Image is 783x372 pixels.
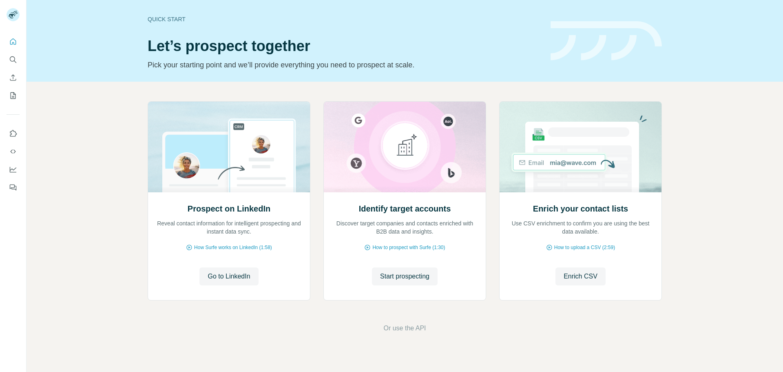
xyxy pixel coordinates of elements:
p: Discover target companies and contacts enriched with B2B data and insights. [332,219,478,236]
button: Search [7,52,20,67]
span: How Surfe works on LinkedIn (1:58) [194,244,272,251]
button: Quick start [7,34,20,49]
img: banner [551,21,662,61]
button: Enrich CSV [555,267,606,285]
button: My lists [7,88,20,103]
span: How to prospect with Surfe (1:30) [372,244,445,251]
p: Pick your starting point and we’ll provide everything you need to prospect at scale. [148,59,541,71]
button: Feedback [7,180,20,195]
p: Reveal contact information for intelligent prospecting and instant data sync. [156,219,302,236]
span: Start prospecting [380,272,429,281]
button: Go to LinkedIn [199,267,258,285]
p: Use CSV enrichment to confirm you are using the best data available. [508,219,653,236]
img: Prospect on LinkedIn [148,102,310,192]
button: Dashboard [7,162,20,177]
h2: Prospect on LinkedIn [188,203,270,214]
span: Go to LinkedIn [208,272,250,281]
h1: Let’s prospect together [148,38,541,54]
button: Use Surfe on LinkedIn [7,126,20,141]
button: Start prospecting [372,267,438,285]
div: Quick start [148,15,541,23]
h2: Identify target accounts [359,203,451,214]
span: Enrich CSV [564,272,597,281]
button: Use Surfe API [7,144,20,159]
h2: Enrich your contact lists [533,203,628,214]
span: How to upload a CSV (2:59) [554,244,615,251]
img: Identify target accounts [323,102,486,192]
img: Enrich your contact lists [499,102,662,192]
button: Enrich CSV [7,70,20,85]
button: Or use the API [383,323,426,333]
